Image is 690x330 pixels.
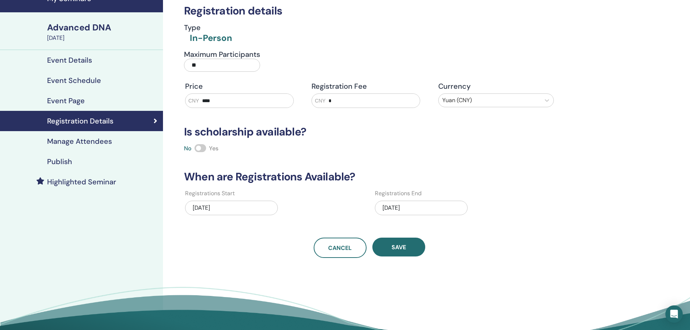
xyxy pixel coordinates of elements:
[180,170,559,183] h3: When are Registrations Available?
[311,82,427,91] h4: Registration Fee
[47,177,116,186] h4: Highlighted Seminar
[47,76,101,85] h4: Event Schedule
[184,23,232,32] h4: Type
[47,21,159,34] div: Advanced DNA
[392,243,406,251] span: Save
[185,82,301,91] h4: Price
[209,145,218,152] span: Yes
[47,56,92,64] h4: Event Details
[47,137,112,146] h4: Manage Attendees
[47,34,159,42] div: [DATE]
[188,97,199,105] span: CNY
[180,4,559,17] h3: Registration details
[184,50,260,59] h4: Maximum Participants
[185,201,278,215] div: [DATE]
[314,238,367,258] a: Cancel
[47,157,72,166] h4: Publish
[372,238,425,256] button: Save
[665,305,683,323] div: Open Intercom Messenger
[438,82,554,91] h4: Currency
[43,21,163,42] a: Advanced DNA[DATE]
[184,145,192,152] span: No
[328,244,352,252] span: Cancel
[47,117,113,125] h4: Registration Details
[190,32,232,44] div: In-Person
[47,96,85,105] h4: Event Page
[184,59,260,72] input: Maximum Participants
[315,97,326,105] span: CNY
[185,189,235,198] label: Registrations Start
[180,125,559,138] h3: Is scholarship available?
[375,201,468,215] div: [DATE]
[375,189,422,198] label: Registrations End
